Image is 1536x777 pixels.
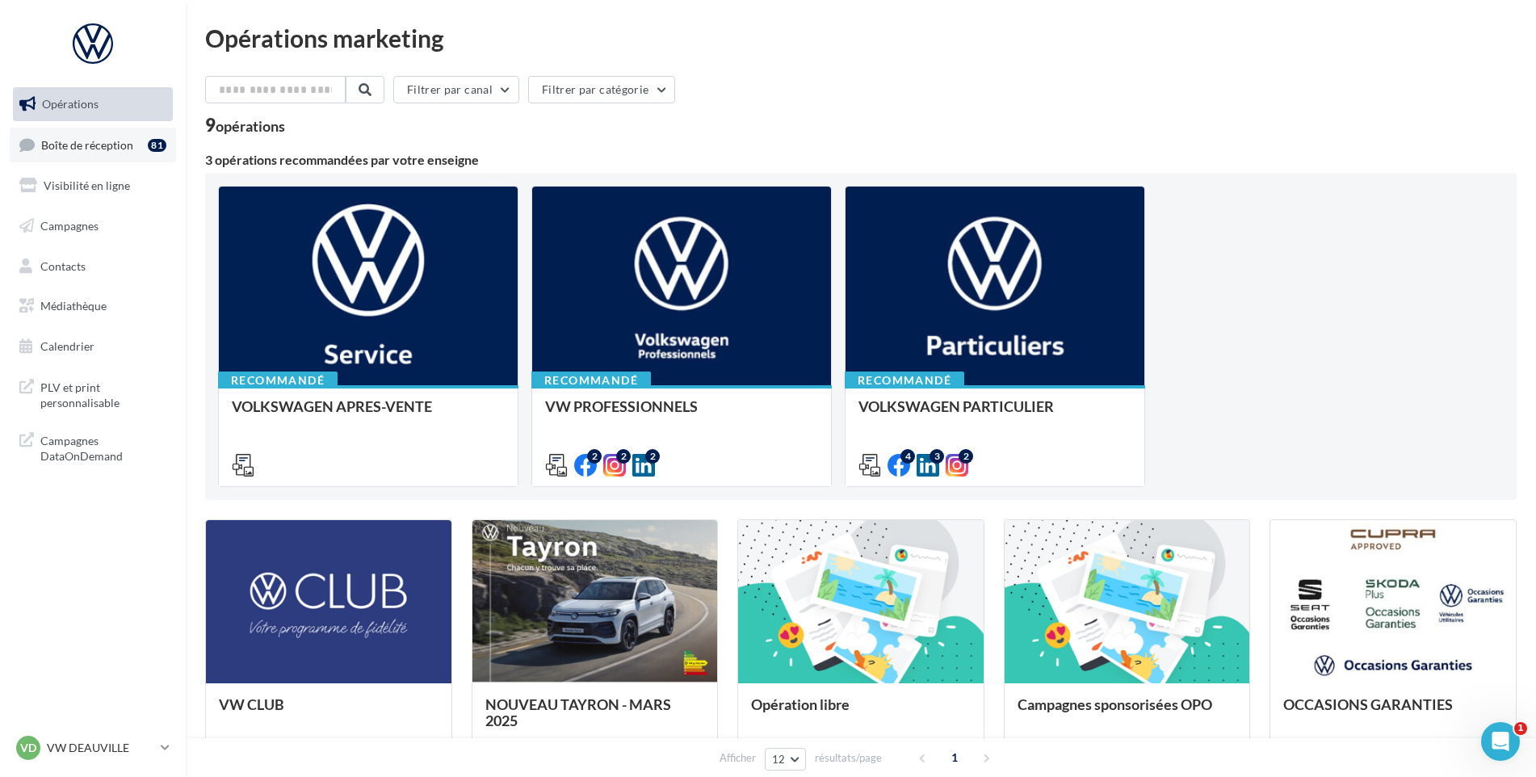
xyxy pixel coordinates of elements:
div: 81 [148,139,166,152]
p: VW DEAUVILLE [47,740,154,756]
div: 3 opérations recommandées par votre enseigne [205,153,1517,166]
span: Opération libre [751,695,850,713]
span: 12 [772,753,786,766]
span: Campagnes sponsorisées OPO [1018,695,1212,713]
div: Recommandé [531,372,651,389]
span: PLV et print personnalisable [40,376,166,411]
div: 2 [587,449,602,464]
span: VW CLUB [219,695,284,713]
span: NOUVEAU TAYRON - MARS 2025 [485,695,671,729]
a: Campagnes [10,209,176,243]
button: 12 [765,748,806,771]
span: 1 [942,745,967,771]
a: VD VW DEAUVILLE [13,733,173,763]
a: Boîte de réception81 [10,128,176,162]
div: Recommandé [218,372,338,389]
div: 2 [959,449,973,464]
span: Opérations [42,97,99,111]
div: 3 [930,449,944,464]
span: 1 [1514,722,1527,735]
span: VOLKSWAGEN PARTICULIER [858,397,1054,415]
a: Contacts [10,250,176,283]
div: 4 [900,449,915,464]
span: Campagnes DataOnDemand [40,430,166,464]
span: Afficher [720,750,756,766]
div: 9 [205,116,285,134]
button: Filtrer par canal [393,76,519,103]
span: Boîte de réception [41,137,133,151]
div: opérations [216,119,285,133]
a: Campagnes DataOnDemand [10,423,176,471]
span: VD [20,740,36,756]
button: Filtrer par catégorie [528,76,675,103]
span: résultats/page [815,750,882,766]
span: Médiathèque [40,299,107,313]
span: Campagnes [40,219,99,233]
span: VW PROFESSIONNELS [545,397,698,415]
a: Opérations [10,87,176,121]
div: 2 [645,449,660,464]
span: Visibilité en ligne [44,178,130,192]
iframe: Intercom live chat [1481,722,1520,761]
a: Visibilité en ligne [10,169,176,203]
a: PLV et print personnalisable [10,370,176,418]
div: Opérations marketing [205,26,1517,50]
div: 2 [616,449,631,464]
a: Calendrier [10,330,176,363]
span: Contacts [40,258,86,272]
a: Médiathèque [10,289,176,323]
span: Calendrier [40,339,94,353]
div: Recommandé [845,372,964,389]
span: OCCASIONS GARANTIES [1283,695,1453,713]
span: VOLKSWAGEN APRES-VENTE [232,397,432,415]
